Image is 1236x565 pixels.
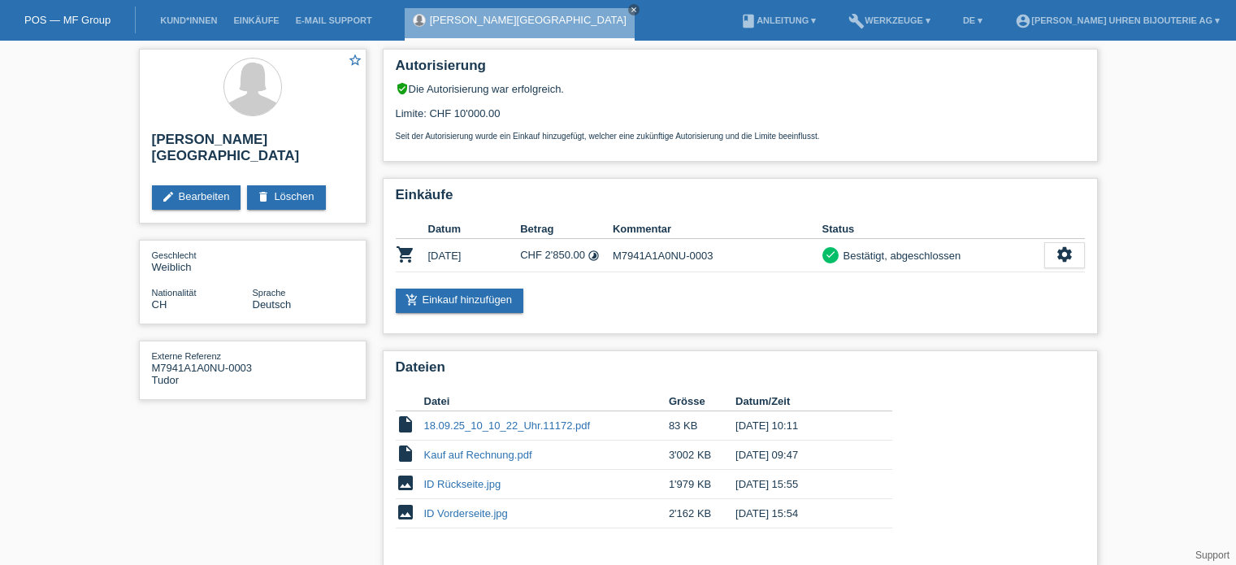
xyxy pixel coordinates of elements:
[669,470,735,499] td: 1'979 KB
[152,132,353,172] h2: [PERSON_NAME][GEOGRAPHIC_DATA]
[735,411,869,441] td: [DATE] 10:11
[225,15,287,25] a: Einkäufe
[396,415,415,434] i: insert_drive_file
[288,15,380,25] a: E-Mail Support
[24,14,111,26] a: POS — MF Group
[839,247,961,264] div: Bestätigt, abgeschlossen
[152,249,253,273] div: Weiblich
[628,4,640,15] a: close
[348,53,362,67] i: star_border
[428,239,521,272] td: [DATE]
[396,58,1085,82] h2: Autorisierung
[396,82,409,95] i: verified_user
[424,507,508,519] a: ID Vorderseite.jpg
[152,298,167,311] span: Schweiz
[825,249,836,260] i: check
[520,239,613,272] td: CHF 2'850.00
[396,473,415,493] i: image
[424,478,501,490] a: ID Rückseite.jpg
[152,250,197,260] span: Geschlecht
[822,219,1044,239] th: Status
[428,219,521,239] th: Datum
[735,470,869,499] td: [DATE] 15:55
[257,190,270,203] i: delete
[520,219,613,239] th: Betrag
[396,359,1085,384] h2: Dateien
[630,6,638,14] i: close
[396,132,1085,141] p: Seit der Autorisierung wurde ein Einkauf hinzugefügt, welcher eine zukünftige Autorisierung und d...
[430,14,627,26] a: [PERSON_NAME][GEOGRAPHIC_DATA]
[253,288,286,298] span: Sprache
[1015,13,1031,29] i: account_circle
[669,411,735,441] td: 83 KB
[405,293,419,306] i: add_shopping_cart
[735,499,869,528] td: [DATE] 15:54
[152,288,197,298] span: Nationalität
[424,419,591,432] a: 18.09.25_10_10_22_Uhr.11172.pdf
[424,392,669,411] th: Datei
[396,289,524,313] a: add_shopping_cartEinkauf hinzufügen
[1056,246,1073,263] i: settings
[1007,15,1228,25] a: account_circle[PERSON_NAME] Uhren Bijouterie AG ▾
[247,185,325,210] a: deleteLöschen
[740,13,757,29] i: book
[152,350,253,386] div: M7941A1A0NU-0003 Tudor
[735,392,869,411] th: Datum/Zeit
[588,250,600,262] i: Fixe Raten (12 Raten)
[669,441,735,470] td: 3'002 KB
[613,219,822,239] th: Kommentar
[424,449,532,461] a: Kauf auf Rechnung.pdf
[396,187,1085,211] h2: Einkäufe
[955,15,991,25] a: DE ▾
[162,190,175,203] i: edit
[669,392,735,411] th: Grösse
[396,82,1085,95] div: Die Autorisierung war erfolgreich.
[253,298,292,311] span: Deutsch
[848,13,865,29] i: build
[152,185,241,210] a: editBearbeiten
[396,444,415,463] i: insert_drive_file
[396,95,1085,141] div: Limite: CHF 10'000.00
[613,239,822,272] td: M7941A1A0NU-0003
[840,15,939,25] a: buildWerkzeuge ▾
[732,15,824,25] a: bookAnleitung ▾
[152,15,225,25] a: Kund*innen
[396,502,415,522] i: image
[152,351,222,361] span: Externe Referenz
[396,245,415,264] i: POSP00027655
[1195,550,1229,561] a: Support
[669,499,735,528] td: 2'162 KB
[735,441,869,470] td: [DATE] 09:47
[348,53,362,70] a: star_border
